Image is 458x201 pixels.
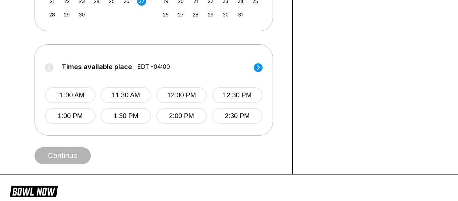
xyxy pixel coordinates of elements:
[236,10,245,19] div: Choose Friday, October 31st, 2025
[137,63,170,70] span: EDT -04:00
[176,10,185,19] div: Choose Monday, October 27th, 2025
[101,87,151,103] button: 11:30 AM
[62,63,132,70] span: Times available place
[48,10,57,19] div: Choose Sunday, September 28th, 2025
[62,10,71,19] div: Choose Monday, September 29th, 2025
[45,87,96,103] button: 11:00 AM
[101,108,151,124] button: 1:30 PM
[161,10,170,19] div: Choose Sunday, October 26th, 2025
[206,10,215,19] div: Choose Wednesday, October 29th, 2025
[45,108,96,124] button: 1:00 PM
[77,10,87,19] div: Choose Tuesday, September 30th, 2025
[221,10,230,19] div: Choose Thursday, October 30th, 2025
[212,87,263,103] button: 12:30 PM
[212,108,263,124] button: 2:30 PM
[191,10,200,19] div: Choose Tuesday, October 28th, 2025
[156,108,207,124] button: 2:00 PM
[156,87,207,103] button: 12:00 PM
